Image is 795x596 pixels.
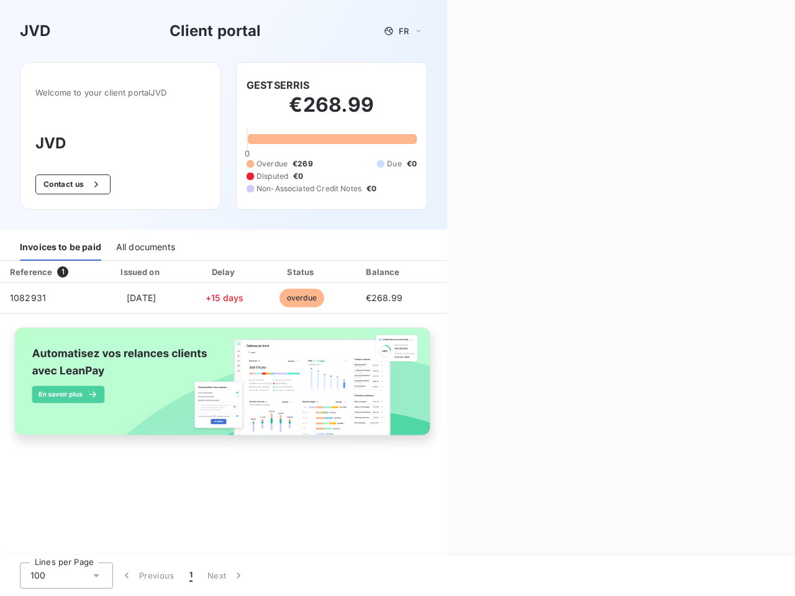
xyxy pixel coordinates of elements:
span: FR [399,26,409,36]
div: Invoices to be paid [20,235,101,261]
span: overdue [279,289,324,307]
span: [DATE] [127,292,156,303]
h3: JVD [20,20,50,42]
span: Non-Associated Credit Notes [257,183,361,194]
div: All documents [116,235,175,261]
h2: €268.99 [247,93,417,130]
span: 0 [245,148,250,158]
div: Issued on [98,266,184,278]
span: €0 [407,158,417,169]
h3: JVD [35,132,206,155]
div: Balance [343,266,424,278]
span: Welcome to your client portal JVD [35,88,206,97]
button: 1 [182,562,200,589]
span: Disputed [257,171,288,182]
span: Overdue [257,158,288,169]
span: 1 [57,266,68,278]
span: €0 [366,183,376,194]
span: €268.99 [366,292,402,303]
span: Due [387,158,401,169]
span: €0 [293,171,303,182]
div: Delay [189,266,260,278]
span: 1 [189,569,193,582]
span: +15 days [206,292,243,303]
span: 1082931 [10,292,46,303]
button: Contact us [35,174,111,194]
button: Previous [113,562,182,589]
div: Status [265,266,338,278]
span: €269 [293,158,313,169]
img: banner [5,321,442,454]
div: PDF [429,266,492,278]
h6: GESTSERRIS [247,78,310,93]
div: Reference [10,267,52,277]
span: 100 [30,569,45,582]
h3: Client portal [170,20,261,42]
button: Next [200,562,252,589]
